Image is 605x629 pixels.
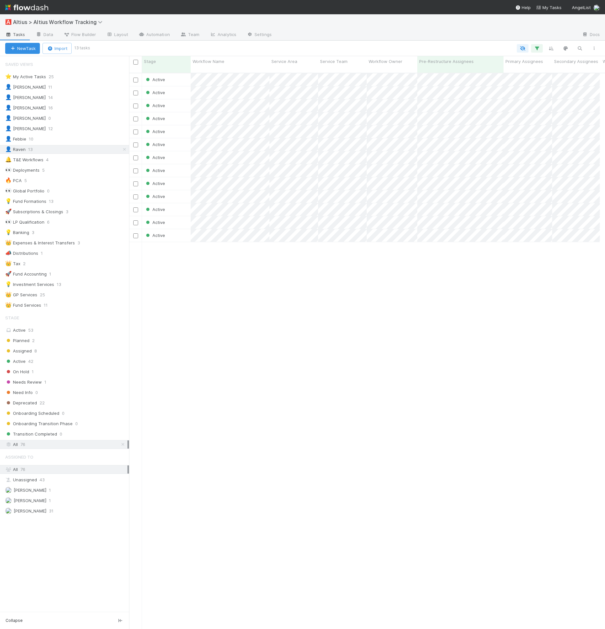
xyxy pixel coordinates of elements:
[5,302,12,308] span: 👑
[133,155,138,160] input: Toggle Row Selected
[44,378,46,386] span: 1
[5,409,59,417] span: Onboarding Scheduled
[554,58,598,65] span: Secondary Assignees
[14,487,46,493] span: [PERSON_NAME]
[5,198,12,204] span: 💡
[5,465,127,474] div: All
[133,30,175,40] a: Automation
[44,301,54,309] span: 11
[23,260,32,268] span: 2
[133,142,138,147] input: Toggle Row Selected
[145,206,165,213] div: Active
[145,154,165,161] div: Active
[5,219,12,225] span: 👀
[32,337,35,345] span: 2
[369,58,402,65] span: Workflow Owner
[5,104,46,112] div: [PERSON_NAME]
[13,19,106,25] span: Altius > Altius Workflow Tracking
[133,233,138,238] input: Toggle Row Selected
[133,194,138,199] input: Toggle Row Selected
[242,30,277,40] a: Settings
[145,193,165,200] div: Active
[5,84,12,90] span: 👤
[145,128,165,135] div: Active
[5,280,54,289] div: Investment Services
[145,168,165,173] span: Active
[536,4,562,11] a: My Tasks
[5,188,12,193] span: 👀
[24,177,33,185] span: 5
[46,156,55,164] span: 4
[5,146,12,152] span: 👤
[48,104,59,112] span: 16
[133,60,138,65] input: Toggle All Rows Selected
[29,135,40,143] span: 10
[145,129,165,134] span: Active
[60,430,62,438] span: 0
[145,220,165,225] span: Active
[48,114,57,122] span: 0
[32,228,41,237] span: 3
[145,233,165,238] span: Active
[5,357,26,365] span: Active
[145,89,165,96] div: Active
[5,19,12,25] span: 🅰️
[145,103,165,108] span: Active
[5,450,33,463] span: Assigned To
[145,115,165,122] div: Active
[5,58,33,71] span: Saved Views
[5,250,12,256] span: 📣
[145,181,165,186] span: Active
[5,229,12,235] span: 💡
[5,115,12,121] span: 👤
[5,378,42,386] span: Needs Review
[271,58,297,65] span: Service Area
[58,30,101,40] a: Flow Builder
[5,178,12,183] span: 🔥
[20,440,25,449] span: 76
[145,219,165,226] div: Active
[320,58,348,65] span: Service Team
[5,281,12,287] span: 💡
[175,30,205,40] a: Team
[77,239,87,247] span: 3
[5,157,12,162] span: 🔔
[515,4,531,11] div: Help
[49,486,51,494] span: 1
[6,618,23,623] span: Collapse
[5,125,46,133] div: [PERSON_NAME]
[5,260,20,268] div: Tax
[34,347,37,355] span: 8
[5,337,30,345] span: Planned
[32,368,34,376] span: 1
[5,145,26,154] div: Raven
[133,104,138,108] input: Toggle Row Selected
[145,102,165,109] div: Active
[49,507,53,515] span: 31
[5,249,38,257] div: Distributions
[42,43,72,54] button: Import
[145,116,165,121] span: Active
[74,45,90,51] small: 13 tasks
[145,141,165,148] div: Active
[5,167,12,173] span: 👀
[101,30,133,40] a: Layout
[5,197,46,205] div: Fund Formations
[5,105,12,110] span: 👤
[48,125,59,133] span: 12
[133,181,138,186] input: Toggle Row Selected
[144,58,156,65] span: Stage
[5,2,48,13] img: logo-inverted-e16ddd16eac7371096b0.svg
[5,209,12,214] span: 🚀
[419,58,474,65] span: Pre-Restructure Assignees
[30,30,58,40] a: Data
[49,197,60,205] span: 13
[5,83,46,91] div: [PERSON_NAME]
[5,126,12,131] span: 👤
[5,291,37,299] div: GP Services
[5,94,12,100] span: 👤
[47,218,56,226] span: 6
[145,180,165,187] div: Active
[5,497,12,504] img: avatar_73a733c5-ce41-4a22-8c93-0dca612da21e.png
[5,114,46,122] div: [PERSON_NAME]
